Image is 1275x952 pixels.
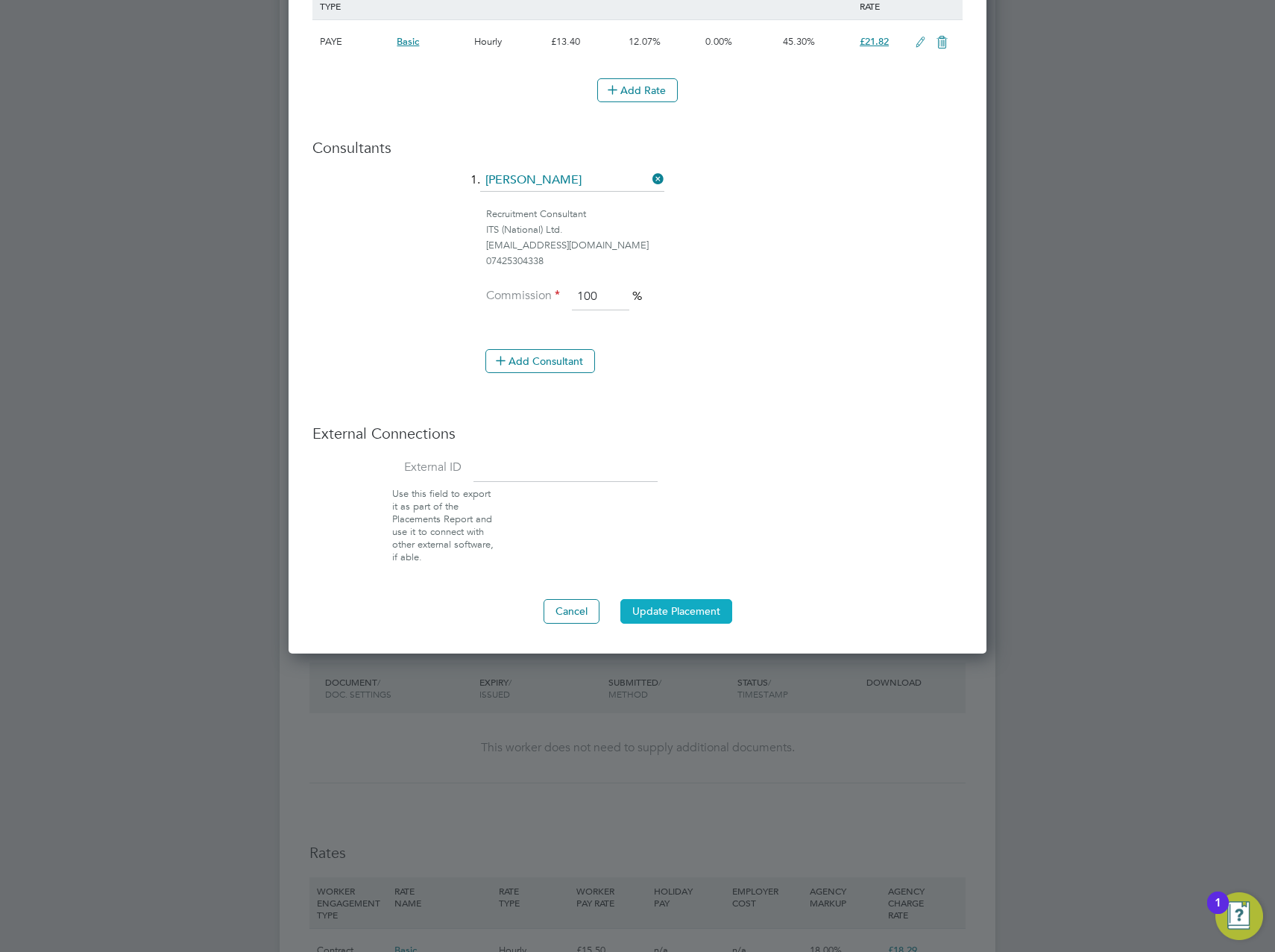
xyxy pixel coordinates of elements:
span: 45.30% [783,35,815,48]
button: Cancel [544,599,599,623]
span: 0.00% [705,35,732,48]
div: 07425304338 [486,254,963,269]
button: Add Consultant [485,349,595,373]
span: Use this field to export it as part of the Placements Report and use it to connect with other ext... [392,487,494,563]
div: PAYE [316,20,393,63]
button: Open Resource Center, 1 new notification [1215,892,1263,940]
span: % [632,289,642,304]
input: Search for... [480,169,664,192]
h3: External Connections [312,424,963,443]
div: Hourly [470,20,547,63]
span: £21.82 [860,35,889,48]
div: Recruitment Consultant [486,207,963,222]
span: 12.07% [629,35,661,48]
button: Add Rate [597,78,678,102]
div: [EMAIL_ADDRESS][DOMAIN_NAME] [486,238,963,254]
li: 1. [312,169,963,207]
span: Basic [397,35,419,48]
div: £13.40 [547,20,624,63]
label: External ID [312,460,462,475]
div: ITS (National) Ltd. [486,222,963,238]
h3: Consultants [312,138,963,157]
div: 1 [1215,903,1221,922]
button: Update Placement [620,599,732,623]
label: Commission [485,288,560,304]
